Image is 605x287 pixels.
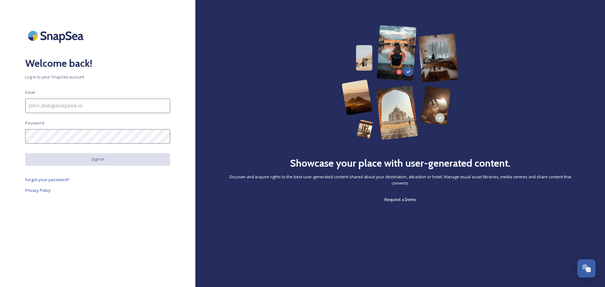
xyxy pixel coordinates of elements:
[25,25,88,46] img: SnapSea Logo
[290,156,510,171] h2: Showcase your place with user-generated content.
[25,120,44,126] span: Password
[25,99,170,113] input: john.doe@snapsea.io
[25,56,170,71] h2: Welcome back!
[577,259,596,278] button: Open Chat
[221,174,580,186] span: Discover and acquire rights to the best user-generated content shared about your destination, att...
[384,197,416,202] span: Request a Demo
[25,89,35,95] span: Email
[342,25,459,140] img: 63b42ca75bacad526042e722_Group%20154-p-800.png
[25,153,170,165] button: Sign in
[384,196,416,203] a: Request a Demo
[25,187,51,193] span: Privacy Policy
[25,176,170,183] a: Forgot your password?
[25,187,170,194] a: Privacy Policy
[25,74,170,80] span: Log in to your SnapSea account
[25,177,70,182] span: Forgot your password?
